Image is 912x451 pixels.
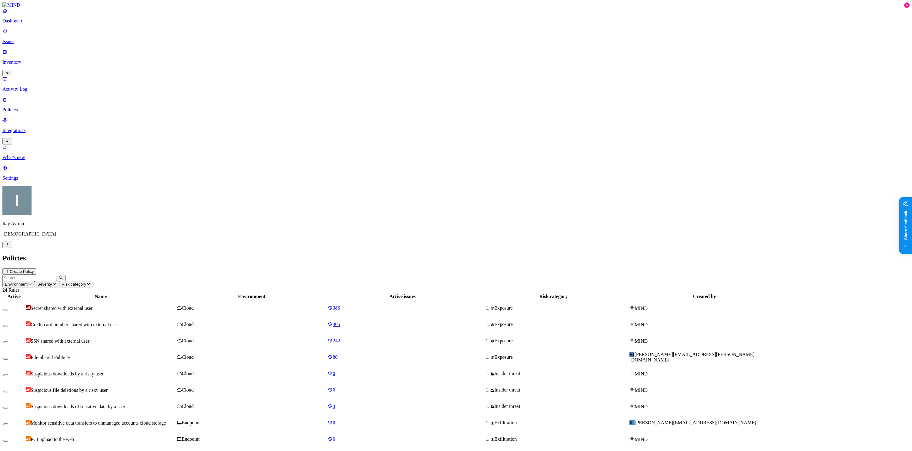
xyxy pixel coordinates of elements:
[328,404,477,409] a: 3
[328,420,477,426] a: 0
[629,420,635,425] span: IG
[629,387,635,392] img: mind-logo-icon
[2,275,56,281] input: Search
[333,387,335,392] span: 0
[2,175,910,181] p: Settings
[2,144,910,160] a: What's new
[26,321,31,326] img: severity-high
[182,371,194,376] span: Cloud
[26,294,176,299] div: Name
[26,403,31,408] img: severity-medium
[2,18,910,24] p: Dashboard
[635,306,648,311] span: MIND
[2,97,910,113] a: Policies
[629,321,635,326] img: mind-logo-icon
[2,128,910,133] p: Integrations
[333,338,340,343] span: 242
[491,404,628,409] div: Insider threat
[31,388,108,393] span: Suspicious file deletions by a risky user
[333,354,337,360] span: 80
[2,8,910,24] a: Dashboard
[2,86,910,92] p: Activity Log
[2,186,32,215] img: Itay Aviran
[629,294,780,299] div: Created by
[635,404,648,409] span: MIND
[491,305,628,311] div: Exposure
[629,305,635,310] img: mind-logo-icon
[31,371,103,376] span: Suspicious downloads by a risky user
[31,420,166,426] span: Monitor sensitive data transfers to unmanaged accounts cloud storage
[491,420,628,426] div: Exfiltration
[5,282,28,287] span: Environment
[2,254,910,262] h2: Policies
[182,322,194,327] span: Cloud
[333,436,335,442] span: 0
[2,268,36,275] button: Create Policy
[182,404,194,409] span: Cloud
[635,388,648,393] span: MIND
[491,371,628,376] div: Insider threat
[2,287,19,293] span: 24 Rules
[2,29,910,44] a: Issues
[333,404,335,409] span: 3
[2,59,910,65] p: Inventory
[635,338,648,344] span: MIND
[2,221,910,226] p: Itay Aviran
[328,294,477,299] div: Active issues
[491,322,628,327] div: Exposure
[328,305,477,311] a: 386
[2,2,20,8] img: MIND
[635,371,648,376] span: MIND
[26,436,31,441] img: severity-medium
[629,371,635,375] img: mind-logo-icon
[2,155,910,160] p: What's new
[182,436,200,442] span: Endpoint
[182,420,200,425] span: Endpoint
[2,117,910,144] a: Integrations
[31,322,118,327] span: Credit card number shared with external user
[333,420,335,425] span: 0
[31,404,125,409] span: Suspicious downloads of sensitive data by a user
[478,294,628,299] div: Risk category
[37,282,52,287] span: Severity
[177,294,327,299] div: Environment
[2,2,910,8] a: MIND
[904,2,910,8] div: 5
[62,282,86,287] span: Risk category
[31,338,89,344] span: SSN shared with external user
[328,338,477,344] a: 242
[2,165,910,181] a: Settings
[333,371,335,376] span: 0
[629,338,635,343] img: mind-logo-icon
[2,107,910,113] p: Policies
[31,306,92,311] span: Secret shared with external user
[333,305,340,310] span: 386
[26,371,31,375] img: severity-high
[635,322,648,327] span: MIND
[629,352,634,357] span: RI
[328,371,477,376] a: 0
[635,437,648,442] span: MIND
[3,294,25,299] div: Active
[26,354,31,359] img: severity-high
[31,437,74,442] span: PCI upload to the web
[2,49,910,75] a: Inventory
[491,387,628,393] div: Insider threat
[333,322,340,327] span: 305
[26,338,31,343] img: severity-high
[491,354,628,360] div: Exposure
[26,420,31,425] img: severity-medium
[26,305,31,310] img: severity-critical
[635,420,756,425] span: [PERSON_NAME][EMAIL_ADDRESS][DOMAIN_NAME]
[182,387,194,392] span: Cloud
[629,403,635,408] img: mind-logo-icon
[328,354,477,360] a: 80
[629,352,754,362] span: [PERSON_NAME][EMAIL_ADDRESS][PERSON_NAME][DOMAIN_NAME]
[328,322,477,327] a: 305
[491,436,628,442] div: Exfiltration
[899,197,912,254] iframe: Marker.io feedback button
[31,355,70,360] span: File Shared Publicly
[182,305,194,310] span: Cloud
[629,436,635,441] img: mind-logo-icon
